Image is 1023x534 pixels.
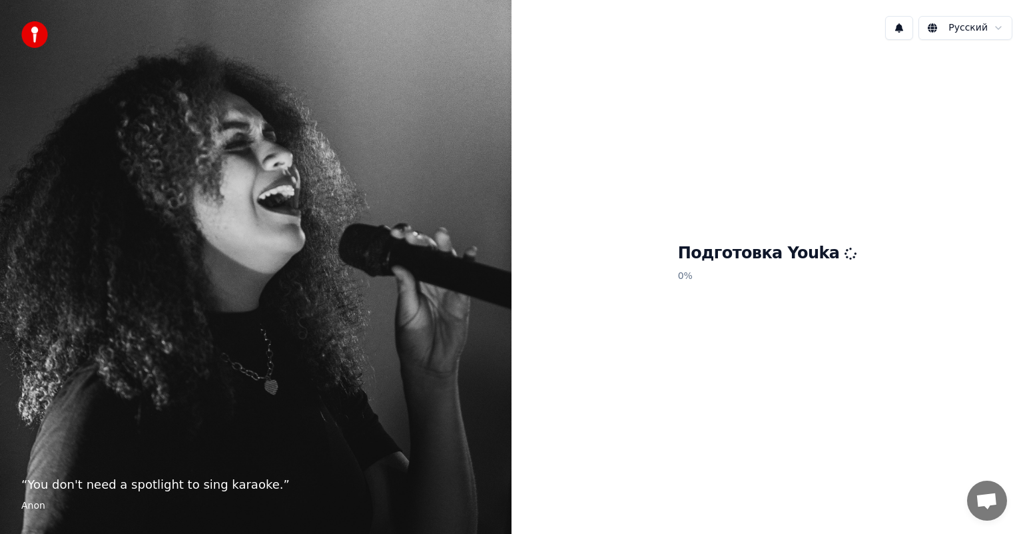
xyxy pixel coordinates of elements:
footer: Anon [21,499,490,513]
p: 0 % [678,264,857,288]
div: Открытый чат [967,481,1007,521]
p: “ You don't need a spotlight to sing karaoke. ” [21,475,490,494]
h1: Подготовка Youka [678,243,857,264]
img: youka [21,21,48,48]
